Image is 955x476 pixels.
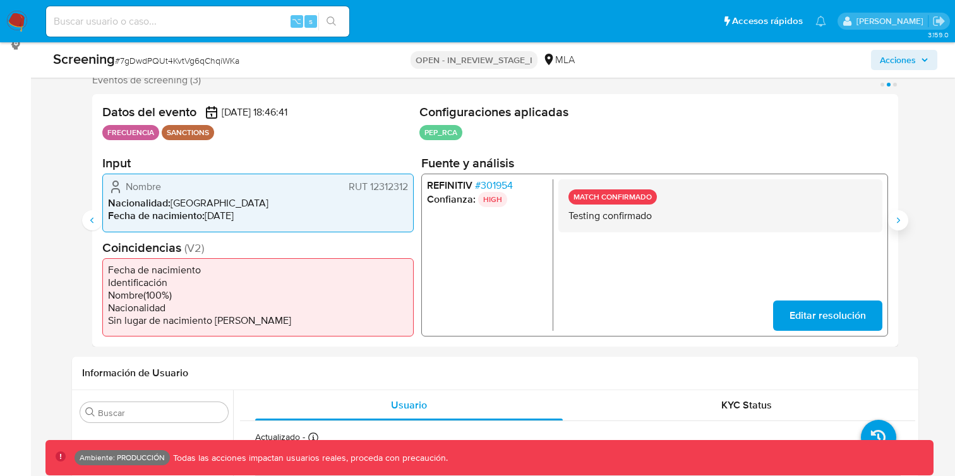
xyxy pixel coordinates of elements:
[932,15,946,28] a: Salir
[98,407,223,419] input: Buscar
[880,50,916,70] span: Acciones
[815,16,826,27] a: Notificaciones
[170,452,448,464] p: Todas las acciones impactan usuarios reales, proceda con precaución.
[82,367,188,379] h1: Información de Usuario
[309,15,313,27] span: s
[46,13,349,30] input: Buscar usuario o caso...
[115,54,239,67] span: # 7gDwdPQUt4KvtVg6qChqiWKa
[318,13,344,30] button: search-icon
[391,398,427,412] span: Usuario
[411,51,538,69] p: OPEN - IN_REVIEW_STAGE_I
[292,15,301,27] span: ⌥
[721,398,772,412] span: KYC Status
[255,431,305,443] p: Actualizado -
[75,439,233,470] button: Inversiones
[53,49,115,69] b: Screening
[856,15,928,27] p: joaquin.dolcemascolo@mercadolibre.com
[85,407,95,417] button: Buscar
[543,53,575,67] div: MLA
[732,15,803,28] span: Accesos rápidos
[80,455,165,460] p: Ambiente: PRODUCCIÓN
[871,50,937,70] button: Acciones
[928,30,949,40] span: 3.159.0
